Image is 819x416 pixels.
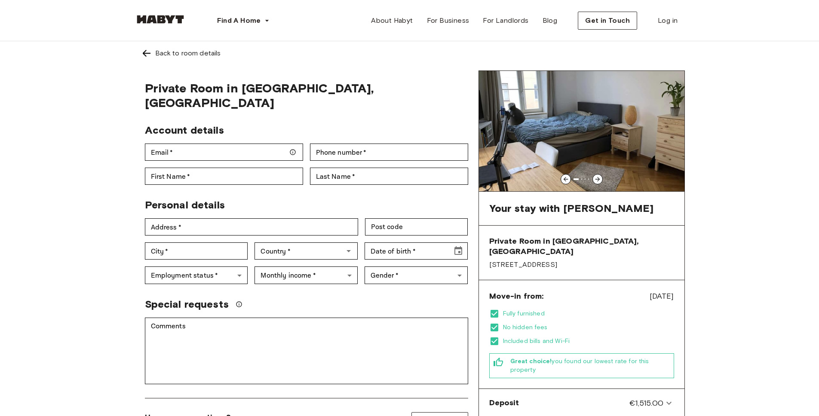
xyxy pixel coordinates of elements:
[145,124,224,136] span: Account details
[503,323,674,332] span: No hidden fees
[155,48,221,58] div: Back to room details
[364,12,420,29] a: About Habyt
[289,149,296,156] svg: Make sure your email is correct — we'll send your booking details there.
[145,168,303,185] div: First Name
[536,12,564,29] a: Blog
[489,260,674,269] span: [STREET_ADDRESS]
[503,337,674,346] span: Included bills and Wi-Fi
[510,357,670,374] span: you found our lowest rate for this property
[658,15,678,26] span: Log in
[371,15,413,26] span: About Habyt
[135,15,186,24] img: Habyt
[420,12,476,29] a: For Business
[651,12,684,29] a: Log in
[489,236,674,257] span: Private Room in [GEOGRAPHIC_DATA], [GEOGRAPHIC_DATA]
[479,71,684,191] img: Image of the room
[629,398,663,409] span: €1,515.00
[236,301,242,308] svg: We'll do our best to accommodate your request, but please note we can't guarantee it will be poss...
[145,81,468,110] span: Private Room in [GEOGRAPHIC_DATA], [GEOGRAPHIC_DATA]
[543,15,558,26] span: Blog
[489,291,544,301] span: Move-in from:
[365,218,468,236] div: Post code
[427,15,469,26] span: For Business
[135,41,685,65] a: Left pointing arrowBack to room details
[585,15,630,26] span: Get in Touch
[145,242,248,260] div: City
[578,12,637,30] button: Get in Touch
[650,291,674,302] span: [DATE]
[210,12,276,29] button: Find A Home
[483,15,528,26] span: For Landlords
[343,245,355,257] button: Open
[145,318,468,384] div: Comments
[482,392,681,414] div: Deposit€1,515.00
[476,12,535,29] a: For Landlords
[217,15,261,26] span: Find A Home
[310,144,468,161] div: Phone number
[141,48,152,58] img: Left pointing arrow
[145,199,225,211] span: Personal details
[510,358,552,365] b: Great choice!
[489,202,653,215] span: Your stay with [PERSON_NAME]
[145,298,229,311] span: Special requests
[489,398,519,409] span: Deposit
[145,218,358,236] div: Address
[450,242,467,260] button: Choose date
[310,168,468,185] div: Last Name
[145,144,303,161] div: Email
[503,309,674,318] span: Fully furnished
